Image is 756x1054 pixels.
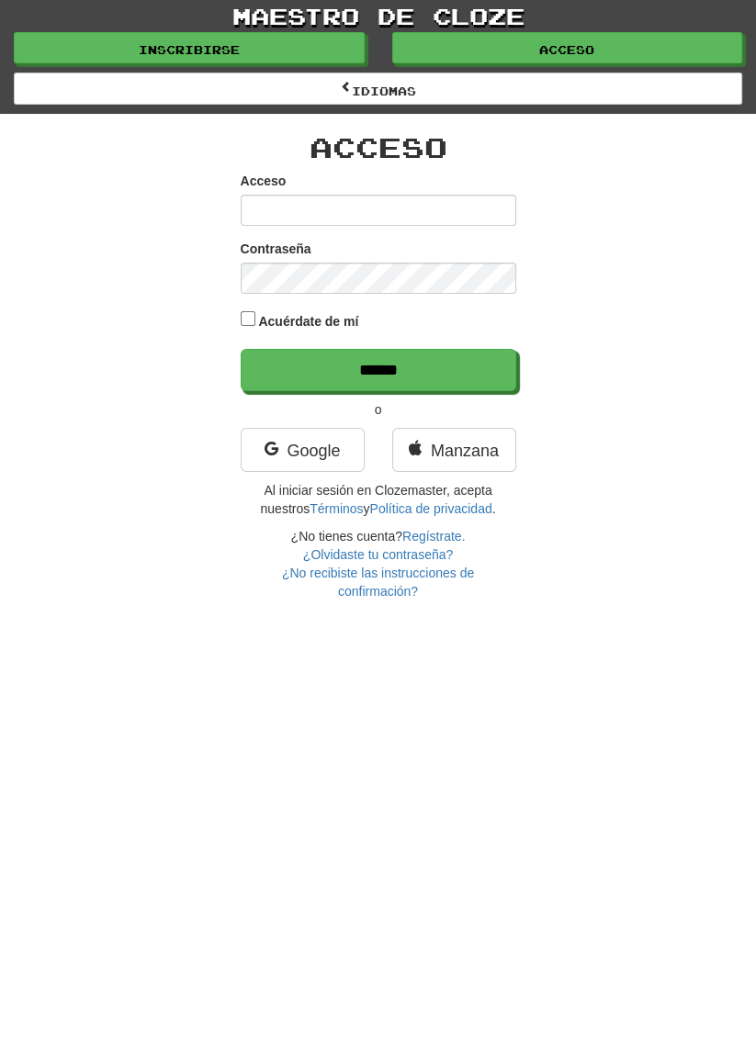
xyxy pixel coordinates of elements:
[232,2,525,29] font: maestro de cloze
[310,130,447,163] font: Acceso
[310,501,363,516] a: Términos
[14,32,365,63] a: Inscribirse
[258,314,358,329] font: Acuérdate de mí
[492,501,496,516] font: .
[260,483,491,516] font: Al iniciar sesión en Clozemaster, acepta nuestros
[241,241,311,256] font: Contraseña
[303,547,453,562] a: ¿Olvidaste tu contraseña?
[364,501,370,516] font: y
[539,43,594,56] font: Acceso
[392,428,516,472] a: Manzana
[431,442,499,460] font: Manzana
[352,84,416,97] font: Idiomas
[392,32,743,63] a: Acceso
[291,529,402,544] font: ¿No tienes cuenta?
[282,566,474,599] a: ¿No recibiste las instrucciones de confirmación?
[370,501,492,516] a: Política de privacidad
[287,442,340,460] font: Google
[139,43,240,56] font: Inscribirse
[241,428,365,472] a: Google
[14,73,742,104] a: Idiomas
[241,174,287,188] font: Acceso
[402,529,465,544] a: Regístrate.
[375,402,382,417] font: o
